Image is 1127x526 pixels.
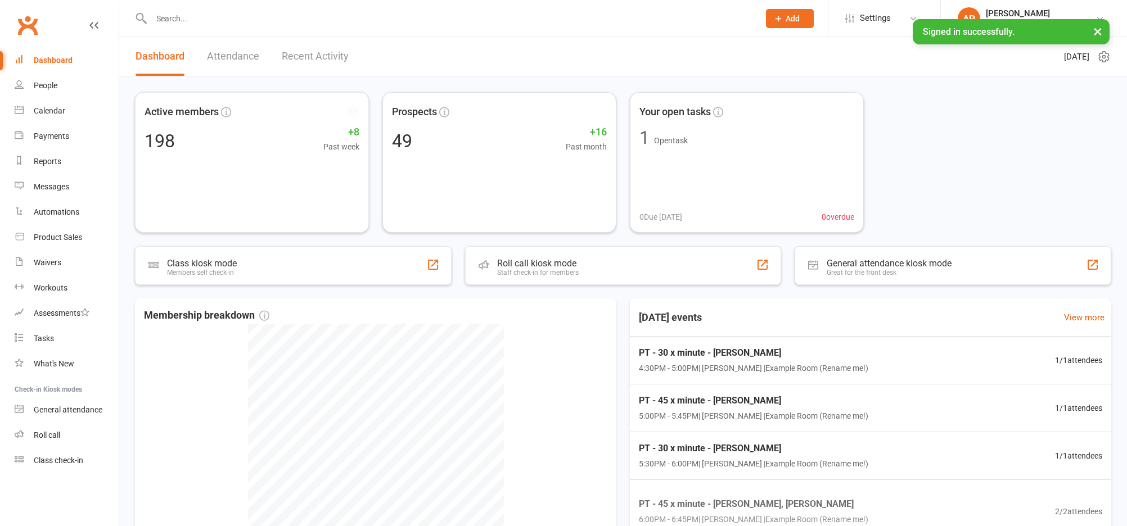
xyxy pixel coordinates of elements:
[15,301,119,326] a: Assessments
[1055,354,1102,366] span: 1 / 1 attendees
[1055,402,1102,414] span: 1 / 1 attendees
[1088,19,1108,43] button: ×
[15,73,119,98] a: People
[1064,50,1089,64] span: [DATE]
[323,140,359,153] span: Past week
[34,359,74,368] div: What's New
[13,11,42,39] a: Clubworx
[639,211,682,223] span: 0 Due [DATE]
[986,19,1096,29] div: Realfit Personal Training & Gym
[34,309,89,318] div: Assessments
[639,514,868,526] span: 6:00PM - 6:45PM | [PERSON_NAME] | Example Room (Rename me!)
[15,250,119,275] a: Waivers
[497,269,579,276] div: Staff check-in for members
[639,362,868,374] span: 4:30PM - 5:00PM | [PERSON_NAME] | Example Room (Rename me!)
[566,124,607,140] span: +16
[1064,311,1105,324] a: View more
[822,211,854,223] span: 0 overdue
[136,37,184,76] a: Dashboard
[34,456,83,465] div: Class check-in
[958,7,980,30] div: AP
[15,98,119,124] a: Calendar
[34,81,57,90] div: People
[392,132,412,150] div: 49
[34,405,102,414] div: General attendance
[786,14,800,23] span: Add
[145,131,175,149] div: 198
[144,307,269,324] span: Membership breakdown
[630,307,711,328] h3: [DATE] events
[15,423,119,448] a: Roll call
[639,346,868,360] span: PT - 30 x minute - [PERSON_NAME]
[986,8,1096,19] div: [PERSON_NAME]
[34,131,69,140] div: Payments
[639,393,868,408] span: PT - 45 x minute - [PERSON_NAME]
[15,326,119,351] a: Tasks
[1055,450,1102,462] span: 1 / 1 attendees
[323,124,359,140] span: +8
[34,430,60,439] div: Roll call
[827,269,952,276] div: Great for the front desk
[167,269,237,276] div: Members self check-in
[827,258,952,269] div: General attendance kiosk mode
[167,258,237,269] div: Class kiosk mode
[497,258,579,269] div: Roll call kiosk mode
[282,37,349,76] a: Recent Activity
[34,157,61,166] div: Reports
[766,9,814,28] button: Add
[15,397,119,423] a: General attendance kiosk mode
[15,351,119,377] a: What's New
[860,6,891,31] span: Settings
[148,11,751,26] input: Search...
[15,225,119,250] a: Product Sales
[207,37,259,76] a: Attendance
[566,140,607,153] span: Past month
[639,129,650,147] div: 1
[34,283,67,292] div: Workouts
[392,104,437,120] span: Prospects
[34,182,69,191] div: Messages
[15,149,119,174] a: Reports
[639,104,711,120] span: Your open tasks
[923,26,1015,37] span: Signed in successfully.
[34,207,79,216] div: Automations
[145,103,219,120] span: Active members
[15,275,119,301] a: Workouts
[34,258,61,267] div: Waivers
[639,497,868,511] span: PT - 45 x minute - [PERSON_NAME], [PERSON_NAME]
[15,174,119,199] a: Messages
[34,334,54,343] div: Tasks
[34,233,82,242] div: Product Sales
[639,441,868,456] span: PT - 30 x minute - [PERSON_NAME]
[639,457,868,470] span: 5:30PM - 6:00PM | [PERSON_NAME] | Example Room (Rename me!)
[34,56,73,65] div: Dashboard
[15,199,119,225] a: Automations
[654,136,688,145] span: Open task
[34,106,65,115] div: Calendar
[15,448,119,473] a: Class kiosk mode
[639,410,868,422] span: 5:00PM - 5:45PM | [PERSON_NAME] | Example Room (Rename me!)
[15,124,119,149] a: Payments
[15,48,119,73] a: Dashboard
[1055,505,1102,518] span: 2 / 2 attendees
